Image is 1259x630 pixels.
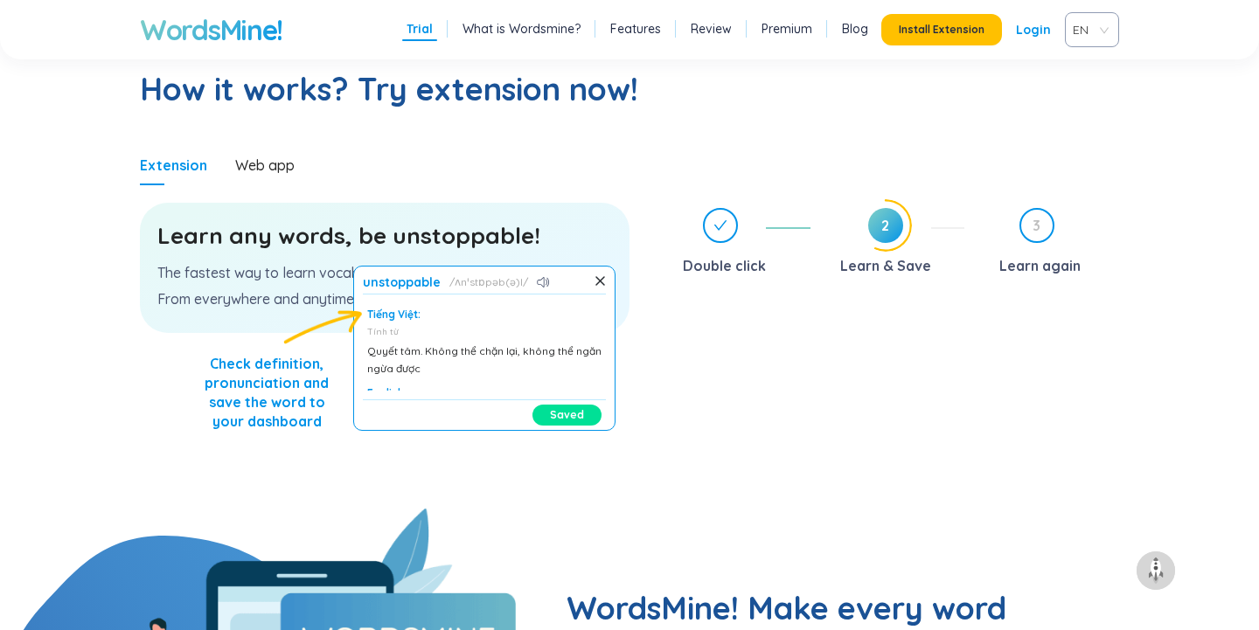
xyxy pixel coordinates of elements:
[842,20,868,38] a: Blog
[824,208,965,280] div: 2Learn & Save
[367,386,602,400] div: English:
[367,343,602,377] div: Quyết tâm. Không thể chặn lại, không thể ngăn ngừa được
[235,156,295,175] div: Web app
[881,14,1002,45] button: Install Extension
[840,252,931,280] div: Learn & Save
[1142,557,1170,585] img: to top
[407,20,433,38] a: Trial
[532,405,602,426] button: Saved
[140,68,1119,110] h2: How it works? Try extension now!
[656,208,810,280] div: Double click
[762,20,812,38] a: Premium
[683,252,766,280] div: Double click
[999,252,1081,280] div: Learn again
[1021,210,1053,241] span: 3
[157,289,612,308] p: From everywhere and anytime.
[157,220,612,252] h3: Learn any words, be unstoppable!
[140,156,207,175] div: Extension
[691,20,732,38] a: Review
[140,12,282,47] a: WordsMine!
[449,275,528,289] span: ʌnˈstɒpəb(ə)l
[367,308,602,322] div: Tiếng Việt:
[610,20,661,38] a: Features
[899,23,984,37] span: Install Extension
[1016,14,1051,45] a: Login
[157,263,612,282] p: The fastest way to learn vocabulary.
[367,326,602,338] div: Tính từ
[868,208,903,243] span: 2
[363,275,441,289] h1: unstoppable
[1073,17,1104,43] span: VIE
[463,20,581,38] a: What is Wordsmine?
[978,208,1119,280] div: 3Learn again
[713,218,727,232] span: check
